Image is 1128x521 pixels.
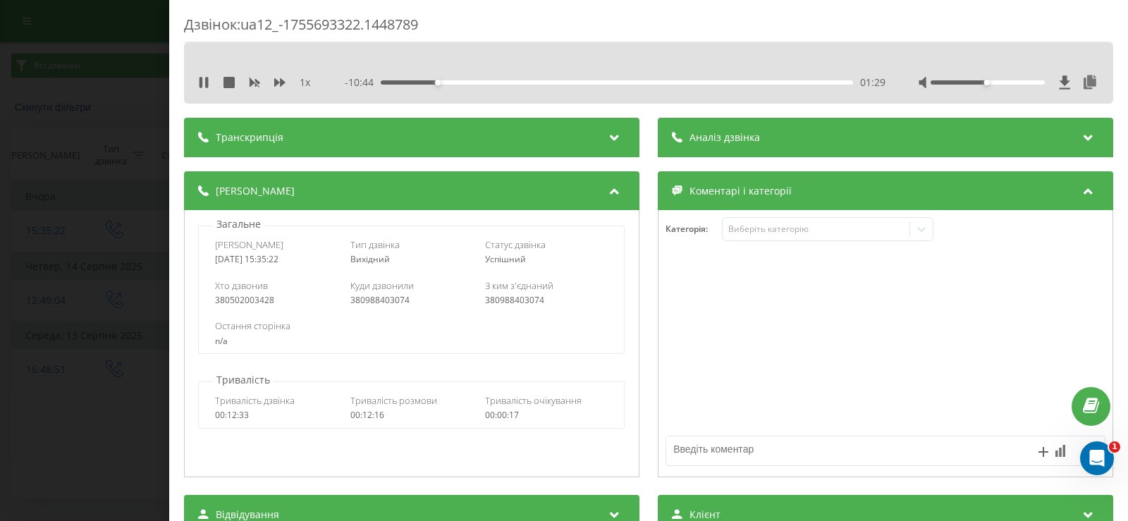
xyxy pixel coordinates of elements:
[983,80,989,85] div: Accessibility label
[1109,441,1120,453] span: 1
[350,253,390,265] span: Вихідний
[485,253,526,265] span: Успішний
[216,130,283,145] span: Транскрипція
[689,184,792,198] span: Коментарі і категорії
[215,336,608,346] div: n/a
[216,184,295,198] span: [PERSON_NAME]
[485,238,546,251] span: Статус дзвінка
[345,75,381,90] span: - 10:44
[689,130,760,145] span: Аналіз дзвінка
[350,295,474,305] div: 380988403074
[666,224,722,234] h4: Категорія :
[350,238,400,251] span: Тип дзвінка
[485,295,608,305] div: 380988403074
[485,279,553,292] span: З ким з'єднаний
[215,238,283,251] span: [PERSON_NAME]
[860,75,885,90] span: 01:29
[485,410,608,420] div: 00:00:17
[728,223,905,235] div: Виберіть категорію
[215,410,338,420] div: 00:12:33
[350,410,474,420] div: 00:12:16
[213,217,264,231] p: Загальне
[215,255,338,264] div: [DATE] 15:35:22
[300,75,310,90] span: 1 x
[213,373,274,387] p: Тривалість
[435,80,441,85] div: Accessibility label
[184,15,1113,42] div: Дзвінок : ua12_-1755693322.1448789
[215,295,338,305] div: 380502003428
[215,319,290,332] span: Остання сторінка
[350,394,437,407] span: Тривалість розмови
[485,394,582,407] span: Тривалість очікування
[350,279,414,292] span: Куди дзвонили
[1080,441,1114,475] iframe: Intercom live chat
[215,279,268,292] span: Хто дзвонив
[215,394,295,407] span: Тривалість дзвінка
